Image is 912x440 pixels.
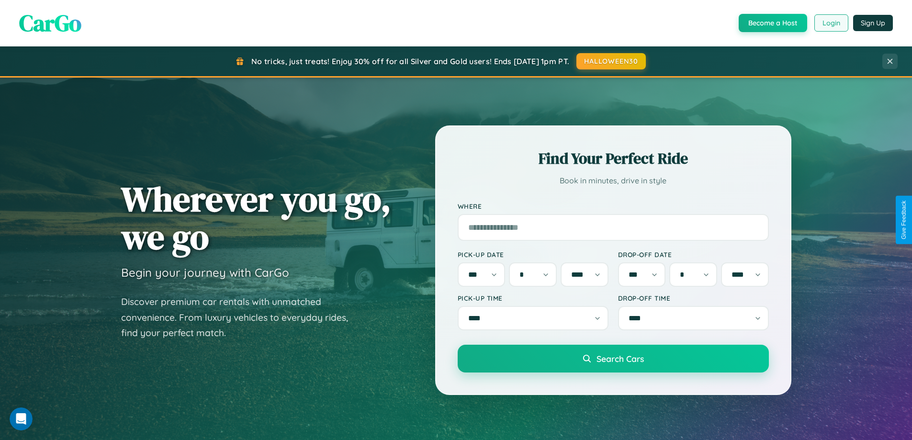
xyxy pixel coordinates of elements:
[901,201,907,239] div: Give Feedback
[597,353,644,364] span: Search Cars
[458,250,608,259] label: Pick-up Date
[458,294,608,302] label: Pick-up Time
[19,7,81,39] span: CarGo
[121,180,391,256] h1: Wherever you go, we go
[458,202,769,210] label: Where
[458,174,769,188] p: Book in minutes, drive in style
[814,14,848,32] button: Login
[618,250,769,259] label: Drop-off Date
[10,407,33,430] iframe: Intercom live chat
[251,56,569,66] span: No tricks, just treats! Enjoy 30% off for all Silver and Gold users! Ends [DATE] 1pm PT.
[458,148,769,169] h2: Find Your Perfect Ride
[121,294,360,341] p: Discover premium car rentals with unmatched convenience. From luxury vehicles to everyday rides, ...
[618,294,769,302] label: Drop-off Time
[853,15,893,31] button: Sign Up
[739,14,807,32] button: Become a Host
[458,345,769,372] button: Search Cars
[576,53,646,69] button: HALLOWEEN30
[121,265,289,280] h3: Begin your journey with CarGo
